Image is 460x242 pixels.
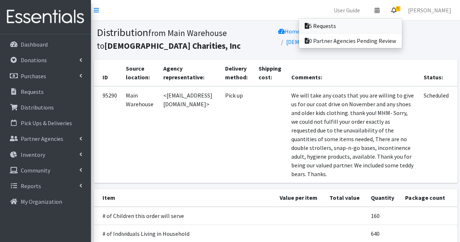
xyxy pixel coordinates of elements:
[21,88,44,95] p: Requests
[21,167,50,174] p: Community
[325,189,367,207] th: Total value
[3,100,88,115] a: Distributions
[97,26,273,51] h1: Distribution
[3,131,88,146] a: Partner Agencies
[21,41,48,48] p: Dashboard
[3,163,88,178] a: Community
[402,3,457,17] a: [PERSON_NAME]
[419,86,457,183] td: Scheduled
[121,86,159,183] td: Main Warehouse
[3,84,88,99] a: Requests
[286,38,401,45] a: [DEMOGRAPHIC_DATA] Charities, Inc ([DATE])
[287,60,419,86] th: Comments:
[21,182,41,190] p: Reports
[3,147,88,162] a: Inventory
[3,194,88,209] a: My Organization
[3,5,88,29] img: HumanEssentials
[221,60,254,86] th: Delivery method:
[419,60,457,86] th: Status:
[21,104,54,111] p: Distributions
[287,86,419,183] td: We will take any coats that you are willing to give us for our coat drive on November and any sho...
[3,69,88,83] a: Purchases
[254,60,287,86] th: Shipping cost:
[396,6,400,11] span: 5
[21,151,45,158] p: Inventory
[159,86,221,183] td: <[EMAIL_ADDRESS][DOMAIN_NAME]>
[385,3,402,17] a: 5
[21,198,62,205] p: My Organization
[278,28,300,35] a: Home
[3,37,88,52] a: Dashboard
[121,60,159,86] th: Source location:
[367,207,401,225] td: 160
[3,53,88,67] a: Donations
[97,28,241,51] small: from Main Warehouse to
[94,86,121,183] td: 95290
[3,116,88,130] a: Pick Ups & Deliveries
[21,119,72,127] p: Pick Ups & Deliveries
[299,33,402,48] a: 0 Partner Agencies Pending Review
[299,19,402,33] a: 5 Requests
[21,72,46,80] p: Purchases
[367,189,401,207] th: Quantity
[275,189,325,207] th: Value per item
[21,135,63,142] p: Partner Agencies
[94,207,275,225] td: # of Children this order will serve
[94,189,275,207] th: Item
[94,60,121,86] th: ID
[401,189,457,207] th: Package count
[3,179,88,193] a: Reports
[159,60,221,86] th: Agency representative:
[104,40,241,51] b: [DEMOGRAPHIC_DATA] Charities, Inc
[221,86,254,183] td: Pick up
[328,3,366,17] a: User Guide
[21,56,47,64] p: Donations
